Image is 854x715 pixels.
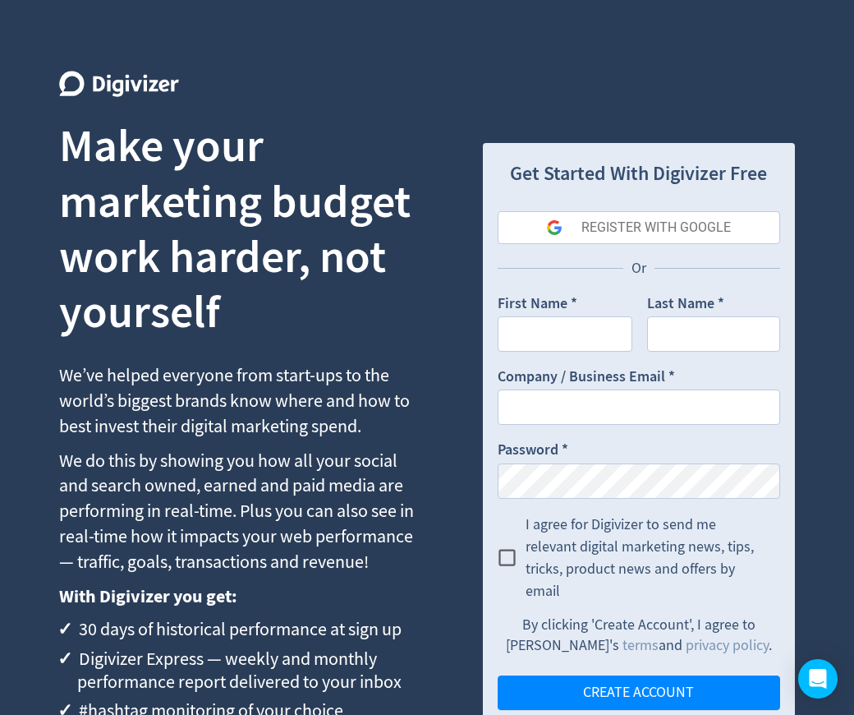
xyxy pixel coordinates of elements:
p: Or [623,258,654,279]
span: CREATE ACCOUNT [583,685,694,700]
div: REGISTER WITH GOOGLE [581,211,731,244]
a: privacy policy [686,636,769,655]
span: I agree for Digivizer to send me relevant digital marketing news, tips, tricks, product news and ... [526,514,767,602]
p: We’ve helped everyone from start-ups to the world’s biggest brands know where and how to best inv... [59,363,424,439]
span: By clicking 'Create Account', I agree to [PERSON_NAME]'s and . [506,616,772,655]
label: First Name * [498,293,577,316]
label: Company / Business Email * [498,367,675,390]
strong: With Digivizer you get: [59,584,237,608]
li: Digivizer Express — weekly and monthly performance report delivered to your inbox [77,648,424,700]
img: Digivizer Logo [59,71,179,98]
label: Last Name * [647,293,724,316]
p: We do this by showing you how all your social and search owned, earned and paid media are perform... [59,449,424,575]
label: Password * [498,440,568,463]
div: Open Intercom Messenger [798,659,838,699]
li: 30 days of historical performance at sign up [77,618,424,647]
h1: Get Started With Digivizer Free [498,158,780,191]
button: REGISTER WITH GOOGLE [498,211,780,244]
h1: Make your marketing budget work harder, not yourself [59,115,424,354]
button: CREATE ACCOUNT [498,676,780,710]
a: terms [622,636,659,655]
